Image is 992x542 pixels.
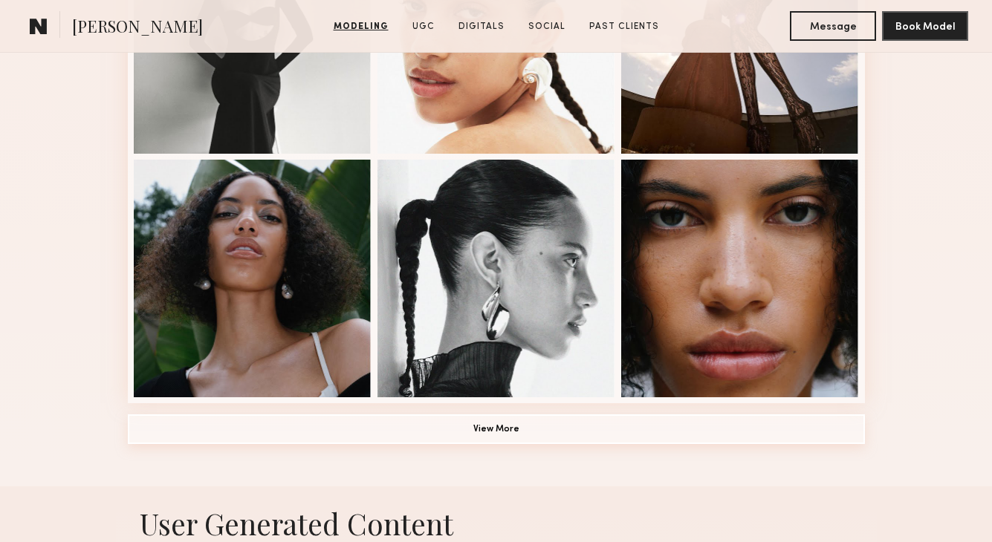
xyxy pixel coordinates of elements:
button: Message [790,11,876,41]
button: View More [128,414,865,444]
a: Digitals [453,20,510,33]
span: [PERSON_NAME] [72,15,203,41]
a: Social [522,20,571,33]
button: Book Model [882,11,968,41]
a: UGC [406,20,441,33]
a: Modeling [328,20,395,33]
a: Book Model [882,19,968,32]
a: Past Clients [583,20,665,33]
